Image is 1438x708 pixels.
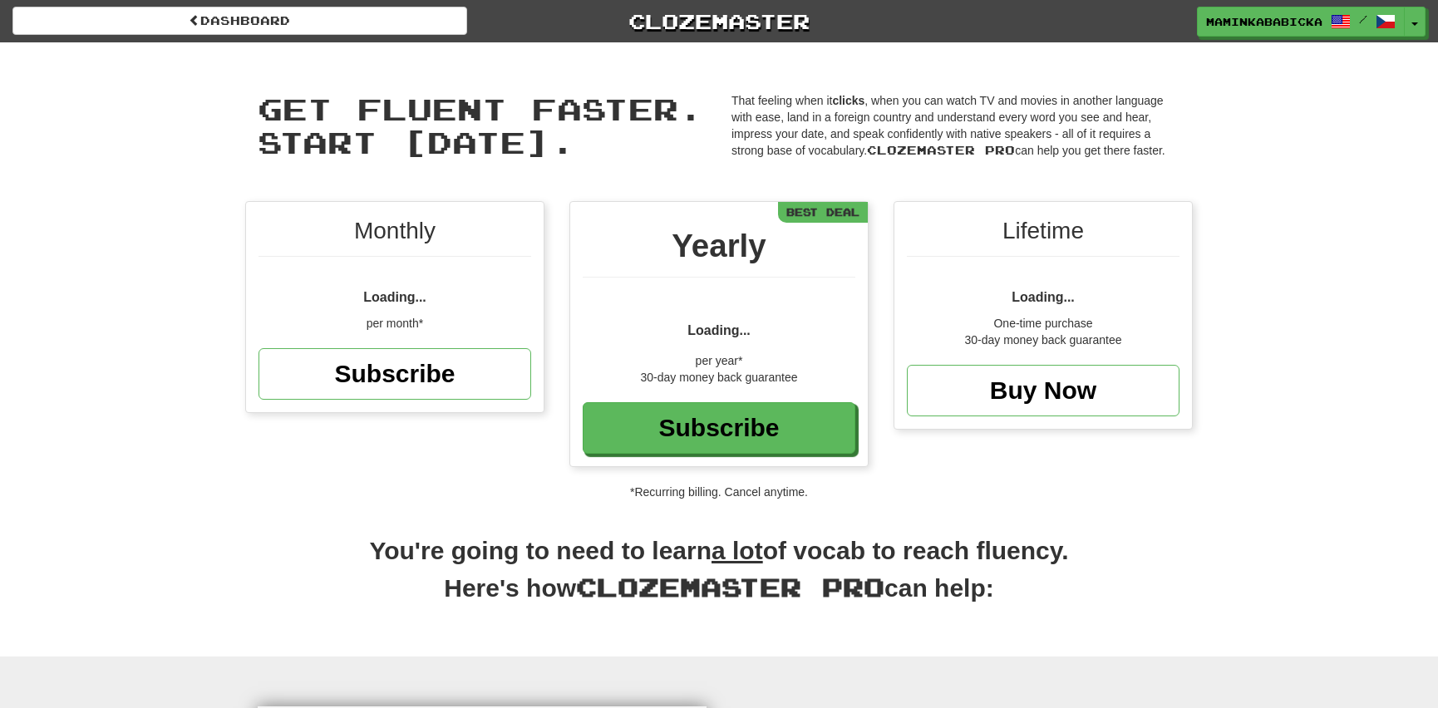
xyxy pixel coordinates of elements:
div: per month* [259,315,531,332]
a: Buy Now [907,365,1179,416]
a: maminkababicka / [1197,7,1405,37]
span: Loading... [1012,290,1075,304]
span: Loading... [687,323,751,337]
div: Lifetime [907,214,1179,257]
a: Clozemaster [492,7,947,36]
a: Subscribe [583,402,855,454]
p: That feeling when it , when you can watch TV and movies in another language with ease, land in a ... [731,92,1180,159]
strong: clicks [832,94,864,107]
span: Get fluent faster. Start [DATE]. [258,91,703,160]
span: Loading... [363,290,426,304]
div: 30-day money back guarantee [583,369,855,386]
span: Clozemaster Pro [576,572,884,602]
u: a lot [712,537,763,564]
span: / [1359,13,1367,25]
a: Dashboard [12,7,467,35]
div: per year* [583,352,855,369]
div: Best Deal [778,202,868,223]
div: Yearly [583,223,855,278]
h2: You're going to need to learn of vocab to reach fluency. Here's how can help: [245,533,1193,623]
span: Clozemaster Pro [867,143,1015,157]
a: Subscribe [259,348,531,400]
span: maminkababicka [1206,14,1322,29]
div: One-time purchase [907,315,1179,332]
div: 30-day money back guarantee [907,332,1179,348]
div: Monthly [259,214,531,257]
